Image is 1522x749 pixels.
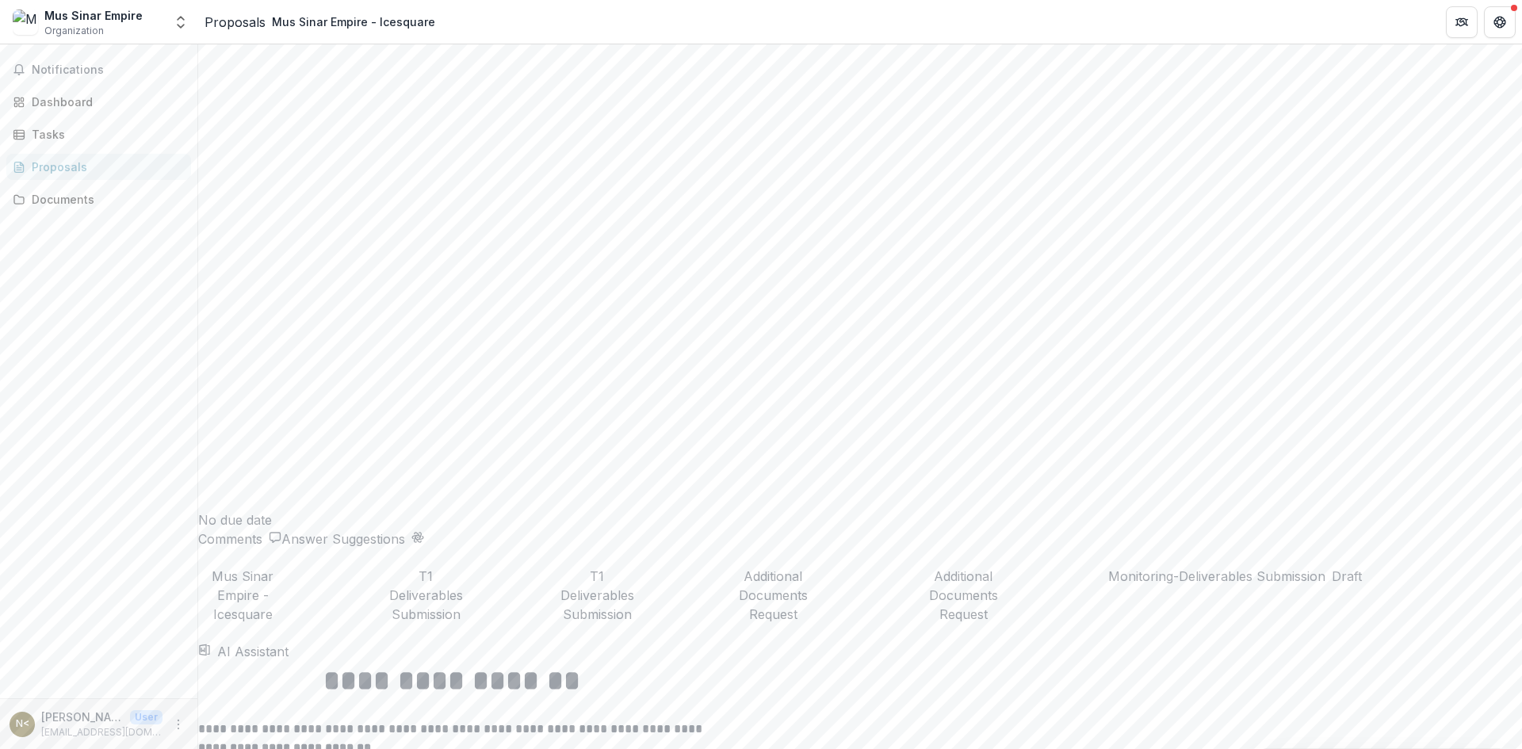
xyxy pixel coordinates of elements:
a: Documents [6,186,191,212]
p: T1 Deliverables Submission [385,567,466,624]
button: Get Help [1484,6,1516,38]
span: Draft [1332,567,1362,586]
p: Mus Sinar Empire - Icesquare [198,567,287,624]
p: [PERSON_NAME] <[EMAIL_ADDRESS][DOMAIN_NAME]> [41,709,124,725]
button: More [169,715,188,734]
div: Documents [32,191,178,208]
span: Organization [44,24,104,38]
a: Proposals [205,13,266,32]
span: Notifications [32,63,185,77]
button: Notifications [6,57,191,82]
button: Comments [198,529,281,548]
nav: breadcrumb [205,10,442,33]
p: Monitoring-Deliverables Submission [1108,567,1325,586]
p: User [130,710,163,724]
div: Mus Sinar Empire [44,7,143,24]
a: Proposals [6,154,191,180]
img: Mus Sinar Empire [13,10,38,35]
p: [EMAIL_ADDRESS][DOMAIN_NAME] [41,725,163,739]
div: Norlena Mat Noor <hanasha96@gmail.com> [16,719,29,729]
div: Mus Sinar Empire - Icesquare [272,13,435,30]
button: Answer Suggestions [281,529,424,548]
div: Proposals [32,159,178,175]
a: Dashboard [6,89,191,115]
button: download-proposal [198,644,211,656]
button: Partners [1446,6,1478,38]
button: AI Assistant [211,642,289,661]
p: Additional Documents Request [728,567,818,624]
div: Dashboard [32,94,178,110]
div: Tasks [32,126,178,143]
div: No due date [198,510,1522,529]
button: Open entity switcher [170,6,192,38]
p: Additional Documents Request [918,567,1008,624]
p: T1 Deliverables Submission [556,567,637,624]
a: Tasks [6,121,191,147]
